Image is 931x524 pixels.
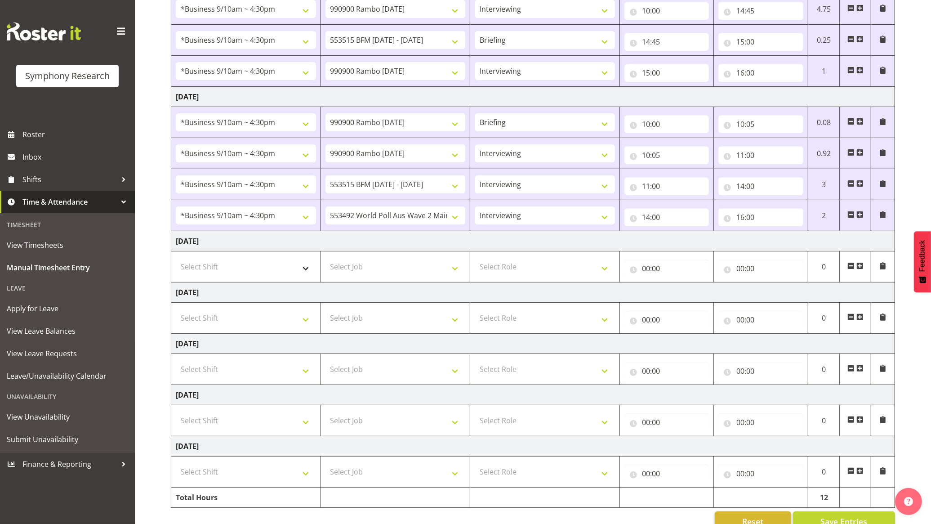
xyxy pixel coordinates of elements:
[718,115,803,133] input: Click to select...
[7,347,128,360] span: View Leave Requests
[718,362,803,380] input: Click to select...
[7,22,81,40] img: Rosterit website logo
[808,107,840,138] td: 0.08
[718,311,803,329] input: Click to select...
[808,200,840,231] td: 2
[2,234,133,256] a: View Timesheets
[22,457,117,471] span: Finance & Reporting
[718,146,803,164] input: Click to select...
[624,465,709,483] input: Click to select...
[171,488,321,508] td: Total Hours
[2,279,133,297] div: Leave
[624,33,709,51] input: Click to select...
[624,260,709,278] input: Click to select...
[2,320,133,342] a: View Leave Balances
[808,251,840,282] td: 0
[718,64,803,82] input: Click to select...
[22,128,130,141] span: Roster
[2,215,133,234] div: Timesheet
[808,169,840,200] td: 3
[904,497,913,506] img: help-xxl-2.png
[808,457,840,488] td: 0
[7,238,128,252] span: View Timesheets
[624,208,709,226] input: Click to select...
[2,428,133,451] a: Submit Unavailability
[2,256,133,279] a: Manual Timesheet Entry
[7,261,128,274] span: Manual Timesheet Entry
[624,177,709,195] input: Click to select...
[171,385,895,405] td: [DATE]
[22,150,130,164] span: Inbox
[7,302,128,315] span: Apply for Leave
[7,433,128,446] span: Submit Unavailability
[808,56,840,87] td: 1
[718,33,803,51] input: Click to select...
[808,488,840,508] td: 12
[171,436,895,457] td: [DATE]
[2,387,133,406] div: Unavailability
[718,2,803,20] input: Click to select...
[624,146,709,164] input: Click to select...
[624,362,709,380] input: Click to select...
[2,365,133,387] a: Leave/Unavailability Calendar
[22,195,117,209] span: Time & Attendance
[914,231,931,292] button: Feedback - Show survey
[25,69,110,83] div: Symphony Research
[624,115,709,133] input: Click to select...
[2,342,133,365] a: View Leave Requests
[624,311,709,329] input: Click to select...
[7,324,128,338] span: View Leave Balances
[171,334,895,354] td: [DATE]
[718,260,803,278] input: Click to select...
[2,406,133,428] a: View Unavailability
[718,413,803,431] input: Click to select...
[7,410,128,424] span: View Unavailability
[171,282,895,303] td: [DATE]
[624,413,709,431] input: Click to select...
[22,173,117,186] span: Shifts
[808,138,840,169] td: 0.92
[171,231,895,251] td: [DATE]
[808,25,840,56] td: 0.25
[718,208,803,226] input: Click to select...
[718,465,803,483] input: Click to select...
[808,354,840,385] td: 0
[918,240,927,272] span: Feedback
[808,303,840,334] td: 0
[808,405,840,436] td: 0
[624,2,709,20] input: Click to select...
[2,297,133,320] a: Apply for Leave
[171,87,895,107] td: [DATE]
[624,64,709,82] input: Click to select...
[718,177,803,195] input: Click to select...
[7,369,128,383] span: Leave/Unavailability Calendar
